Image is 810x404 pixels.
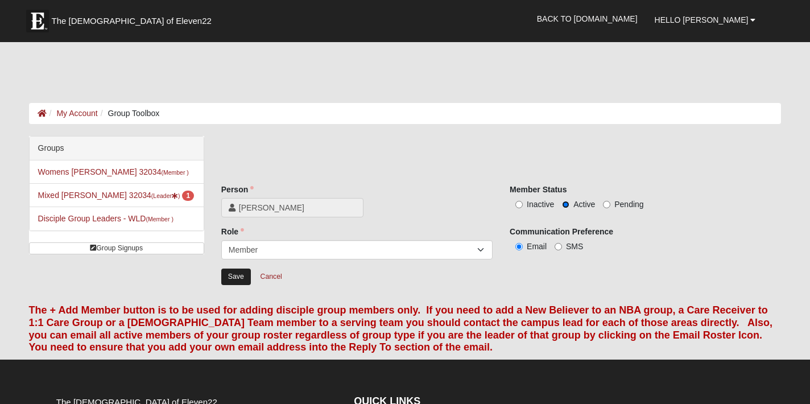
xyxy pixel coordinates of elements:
[56,109,97,118] a: My Account
[555,243,562,250] input: SMS
[161,169,188,176] small: (Member )
[98,108,160,119] li: Group Toolbox
[221,226,244,237] label: Role
[515,243,523,250] input: Email
[30,137,204,160] div: Groups
[146,216,173,222] small: (Member )
[527,200,554,209] span: Inactive
[603,201,610,208] input: Pending
[26,10,49,32] img: Eleven22 logo
[182,191,194,201] span: number of pending members
[221,184,254,195] label: Person
[515,201,523,208] input: Inactive
[38,167,189,176] a: Womens [PERSON_NAME] 32034(Member )
[528,5,646,33] a: Back to [DOMAIN_NAME]
[221,269,251,285] input: Alt+s
[562,201,569,208] input: Active
[510,226,613,237] label: Communication Preference
[239,202,356,213] span: [PERSON_NAME]
[52,15,212,27] span: The [DEMOGRAPHIC_DATA] of Eleven22
[573,200,595,209] span: Active
[566,242,583,251] span: SMS
[29,242,204,254] a: Group Signups
[655,15,749,24] span: Hello [PERSON_NAME]
[510,184,567,195] label: Member Status
[614,200,643,209] span: Pending
[38,214,173,223] a: Disciple Group Leaders - WLD(Member )
[527,242,547,251] span: Email
[20,4,248,32] a: The [DEMOGRAPHIC_DATA] of Eleven22
[151,192,180,199] small: (Leader )
[646,6,764,34] a: Hello [PERSON_NAME]
[29,304,772,353] font: The + Add Member button is to be used for adding disciple group members only. If you need to add ...
[38,191,194,200] a: Mixed [PERSON_NAME] 32034(Leader) 1
[253,268,290,286] a: Cancel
